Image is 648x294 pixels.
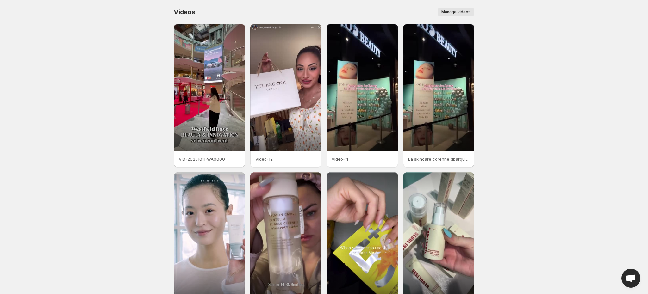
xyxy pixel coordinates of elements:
p: Video-12 [255,156,317,162]
button: Manage videos [438,8,474,16]
p: La skincare corenne dbarque la Part [DEMOGRAPHIC_DATA] joobeauty [408,156,470,162]
p: Video-11 [332,156,393,162]
span: Manage videos [441,9,470,15]
div: Open chat [621,269,640,288]
span: Videos [174,8,195,16]
p: VID-20251011-WA0000 [179,156,240,162]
